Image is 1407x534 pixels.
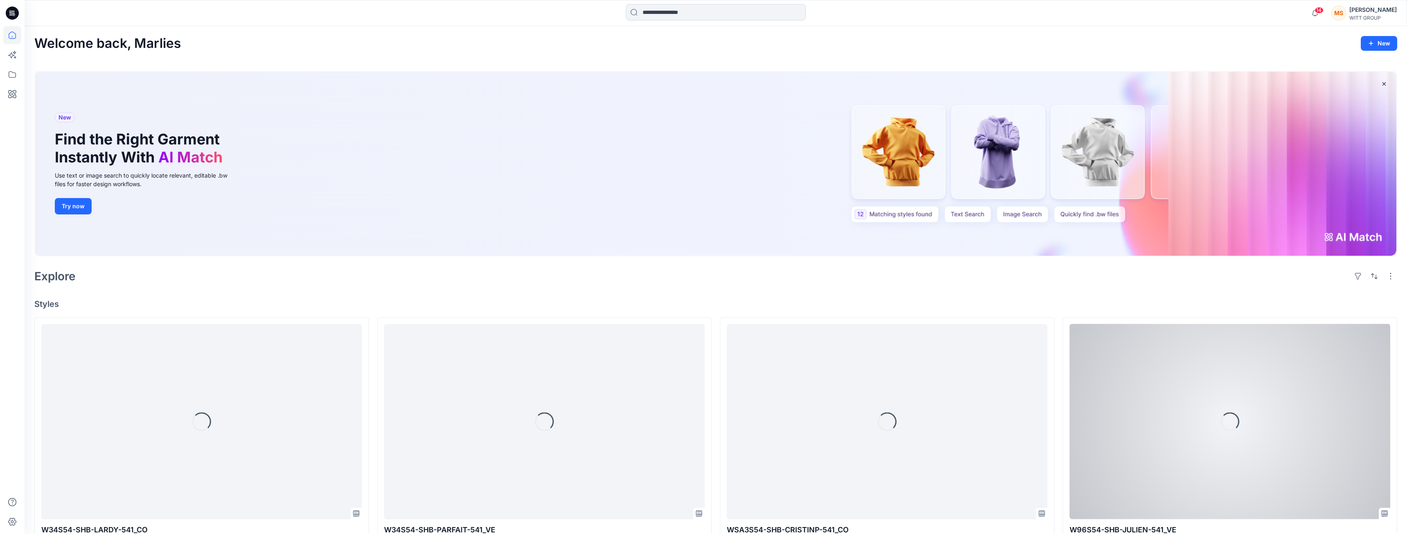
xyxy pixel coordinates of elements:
span: 14 [1315,7,1324,14]
h2: Welcome back, Marlies [34,36,181,51]
div: MS [1331,6,1346,20]
div: Use text or image search to quickly locate relevant, editable .bw files for faster design workflows. [55,171,239,188]
h1: Find the Right Garment Instantly With [55,131,227,166]
h2: Explore [34,270,76,283]
div: [PERSON_NAME] [1349,5,1397,15]
span: AI Match [158,148,223,166]
h4: Styles [34,299,1397,309]
button: New [1361,36,1397,51]
div: WITT GROUP [1349,15,1397,21]
button: Try now [55,198,92,214]
span: New [58,113,71,122]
